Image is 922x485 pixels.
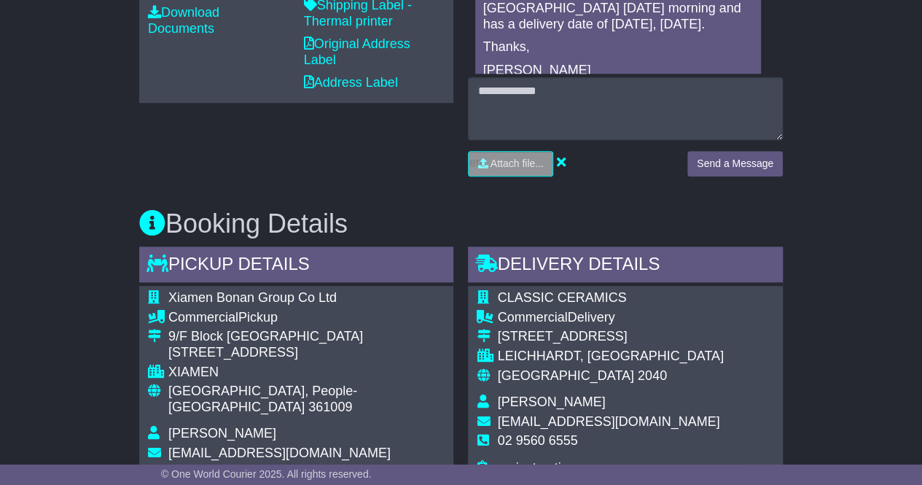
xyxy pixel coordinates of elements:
div: Delivery Details [468,247,783,286]
div: Pickup [168,310,445,326]
div: Delivery [497,310,723,326]
div: [STREET_ADDRESS] [497,329,723,345]
span: [GEOGRAPHIC_DATA] [497,368,633,383]
span: Xiamen Bonan Group Co Ltd [168,290,337,305]
p: [PERSON_NAME] [483,63,754,79]
span: no instructions [497,460,582,475]
span: [EMAIL_ADDRESS][DOMAIN_NAME] [497,414,719,429]
div: [STREET_ADDRESS] [168,345,445,361]
button: Send a Message [687,151,783,176]
a: Original Address Label [304,36,410,67]
span: [PERSON_NAME] [497,395,605,409]
span: CLASSIC CERAMICS [497,290,626,305]
div: LEICHHARDT, [GEOGRAPHIC_DATA] [497,349,723,365]
a: Download Documents [148,5,219,36]
span: [PERSON_NAME] [168,426,276,441]
span: [EMAIL_ADDRESS][DOMAIN_NAME] [168,446,391,460]
div: 9/F Block [GEOGRAPHIC_DATA] [168,329,445,345]
span: Commercial [497,310,567,325]
span: 02 9560 6555 [497,433,577,448]
p: Thanks, [483,39,754,55]
a: Address Label [304,75,398,90]
span: 361009 [308,400,352,414]
h3: Booking Details [139,209,783,238]
div: Pickup Details [139,247,454,286]
div: XIAMEN [168,365,445,381]
span: 2040 [638,368,667,383]
span: [GEOGRAPHIC_DATA], People-[GEOGRAPHIC_DATA] [168,384,357,414]
span: Commercial [168,310,238,325]
span: © One World Courier 2025. All rights reserved. [161,468,372,480]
